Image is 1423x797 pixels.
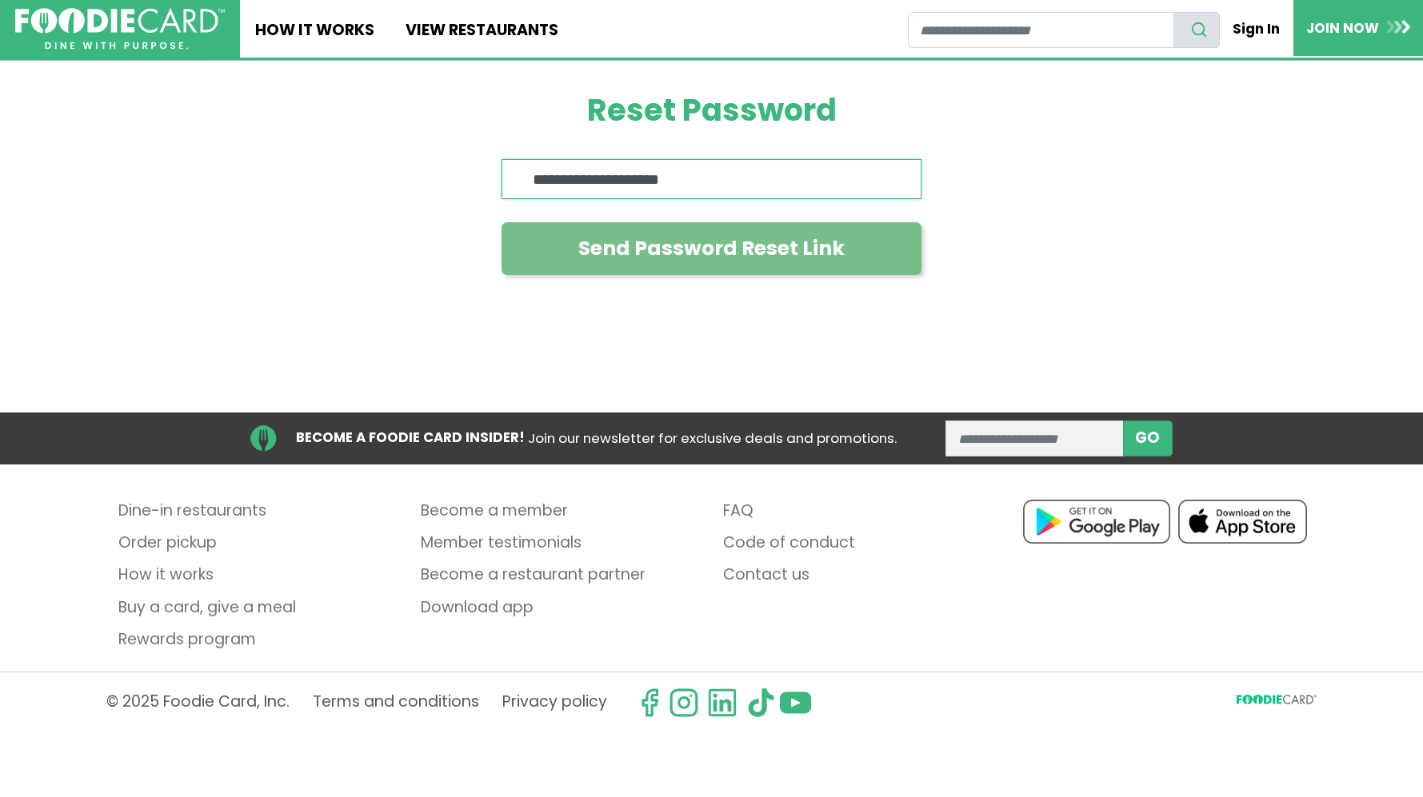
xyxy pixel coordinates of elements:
[1173,12,1220,48] button: search
[15,8,225,50] img: FoodieCard; Eat, Drink, Save, Donate
[421,592,699,624] a: Download app
[502,222,921,275] button: Send Password Reset Link
[106,687,290,718] p: © 2025 Foodie Card, Inc.
[118,560,397,592] a: How it works
[528,428,897,448] span: Join our newsletter for exclusive deals and promotions.
[421,495,699,527] a: Become a member
[780,687,810,718] img: youtube.svg
[908,12,1174,48] input: restaurant search
[421,560,699,592] a: Become a restaurant partner
[1220,11,1293,46] a: Sign In
[723,527,1001,559] a: Code of conduct
[421,527,699,559] a: Member testimonials
[1123,420,1173,456] button: subscribe
[118,624,397,656] a: Rewards program
[502,687,607,718] a: Privacy policy
[723,560,1001,592] a: Contact us
[118,495,397,527] a: Dine-in restaurants
[118,527,397,559] a: Order pickup
[945,420,1124,456] input: enter email address
[723,495,1001,527] a: FAQ
[1237,695,1317,710] svg: FoodieCard
[118,592,397,624] a: Buy a card, give a meal
[707,687,737,718] img: linkedin.svg
[502,92,921,129] h1: Reset Password
[745,687,776,718] img: tiktok.svg
[634,687,665,718] svg: check us out on facebook
[313,687,479,718] a: Terms and conditions
[296,428,525,447] strong: BECOME A FOODIE CARD INSIDER!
